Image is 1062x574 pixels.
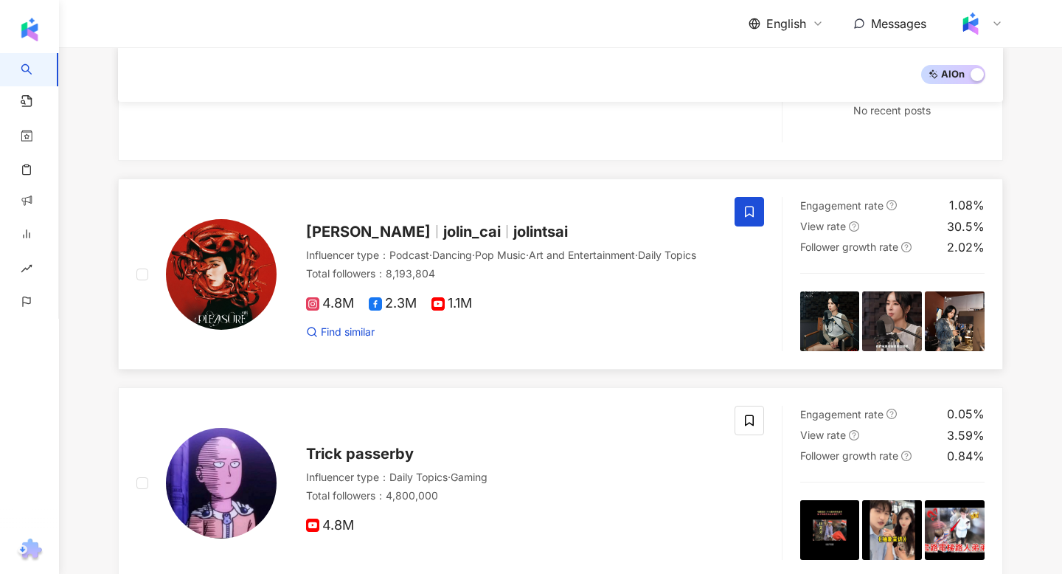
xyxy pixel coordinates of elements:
span: · [472,249,475,261]
img: logo icon [18,18,41,41]
span: question-circle [886,409,897,419]
span: jolintsai [513,223,568,241]
img: post-image [925,500,985,560]
div: Total followers ： 4,800,000 [306,488,717,503]
span: question-circle [849,430,859,440]
a: Find similar [306,325,375,339]
span: question-circle [901,242,912,252]
span: Follower growth rate [800,449,898,462]
span: · [526,249,529,261]
span: Podcast [389,249,429,261]
img: KOL Avatar [166,428,277,539]
div: Influencer type ： [306,470,717,485]
span: Daily Topics [638,249,696,261]
span: Art and Entertainment [529,249,635,261]
span: question-circle [886,200,897,210]
div: Influencer type ： [306,248,717,263]
span: Find similar [321,325,375,339]
span: Daily Topics [389,471,448,483]
img: post-image [862,500,922,560]
span: 4.8M [306,296,354,311]
span: jolin_cai [443,223,501,241]
span: rise [21,254,32,287]
span: Engagement rate [800,408,884,421]
div: 3.59% [947,427,985,443]
span: Trick passerby [306,445,414,463]
span: View rate [800,220,846,232]
span: Gaming [451,471,487,483]
img: chrome extension [15,539,44,562]
div: Total followers ： 8,193,804 [306,266,717,281]
span: · [635,249,638,261]
div: 2.02% [947,239,985,255]
img: post-image [800,291,860,351]
span: View rate [800,429,846,441]
div: 0.05% [947,406,985,422]
span: 1.1M [431,296,472,311]
div: 0.84% [947,448,985,464]
span: [PERSON_NAME] [306,223,431,241]
span: · [448,471,451,483]
img: Kolr%20app%20icon%20%281%29.png [957,10,985,38]
div: No recent posts [853,103,931,119]
span: 2.3M [369,296,417,311]
a: search [21,53,74,88]
span: question-circle [849,221,859,232]
img: post-image [925,291,985,351]
div: 30.5% [947,218,985,235]
span: question-circle [901,451,912,461]
span: · [429,249,432,261]
a: KOL Avatar[PERSON_NAME]jolin_caijolintsaiInfluencer type：Podcast·Dancing·Pop Music·Art and Entert... [118,179,1003,370]
span: English [766,15,806,32]
span: Follower growth rate [800,241,898,253]
span: Engagement rate [800,199,884,212]
img: post-image [862,291,922,351]
img: post-image [800,500,860,560]
img: KOL Avatar [166,219,277,330]
div: 1.08% [949,197,985,213]
span: Pop Music [475,249,526,261]
span: 4.8M [306,518,354,533]
span: Dancing [432,249,472,261]
span: Messages [871,16,926,31]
